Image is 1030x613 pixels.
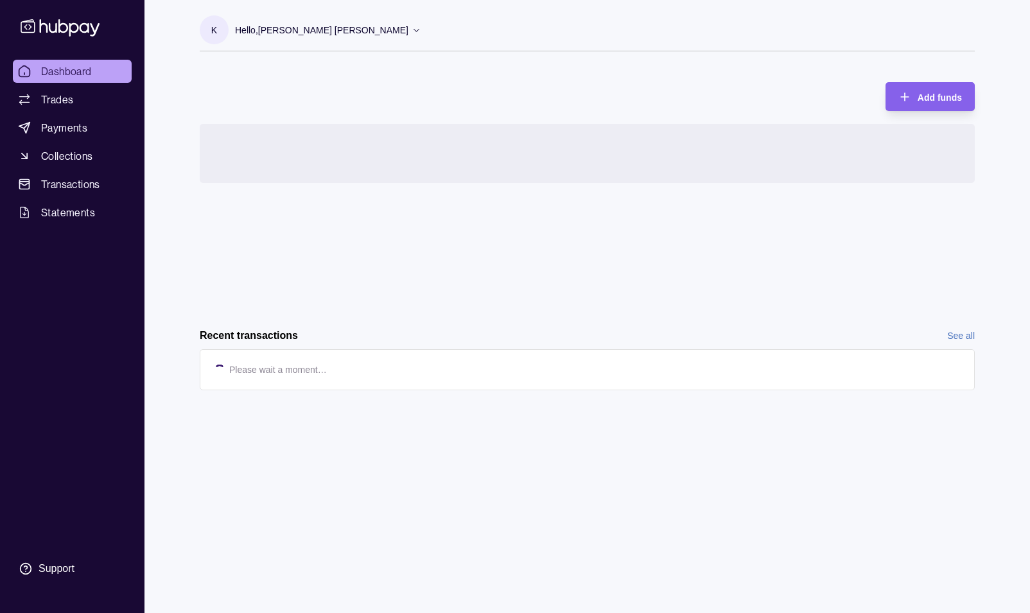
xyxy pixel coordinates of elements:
span: Statements [41,205,95,220]
span: Collections [41,148,92,164]
a: Payments [13,116,132,139]
p: Please wait a moment… [229,363,327,377]
a: Statements [13,201,132,224]
a: Trades [13,88,132,111]
span: Transactions [41,177,100,192]
a: Collections [13,144,132,168]
span: Trades [41,92,73,107]
span: Dashboard [41,64,92,79]
h2: Recent transactions [200,329,298,343]
a: Dashboard [13,60,132,83]
span: Add funds [918,92,962,103]
button: Add funds [886,82,975,111]
a: Support [13,555,132,582]
span: Payments [41,120,87,135]
p: Hello, [PERSON_NAME] [PERSON_NAME] [235,23,408,37]
a: See all [947,329,975,343]
a: Transactions [13,173,132,196]
p: K [211,23,217,37]
div: Support [39,562,74,576]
